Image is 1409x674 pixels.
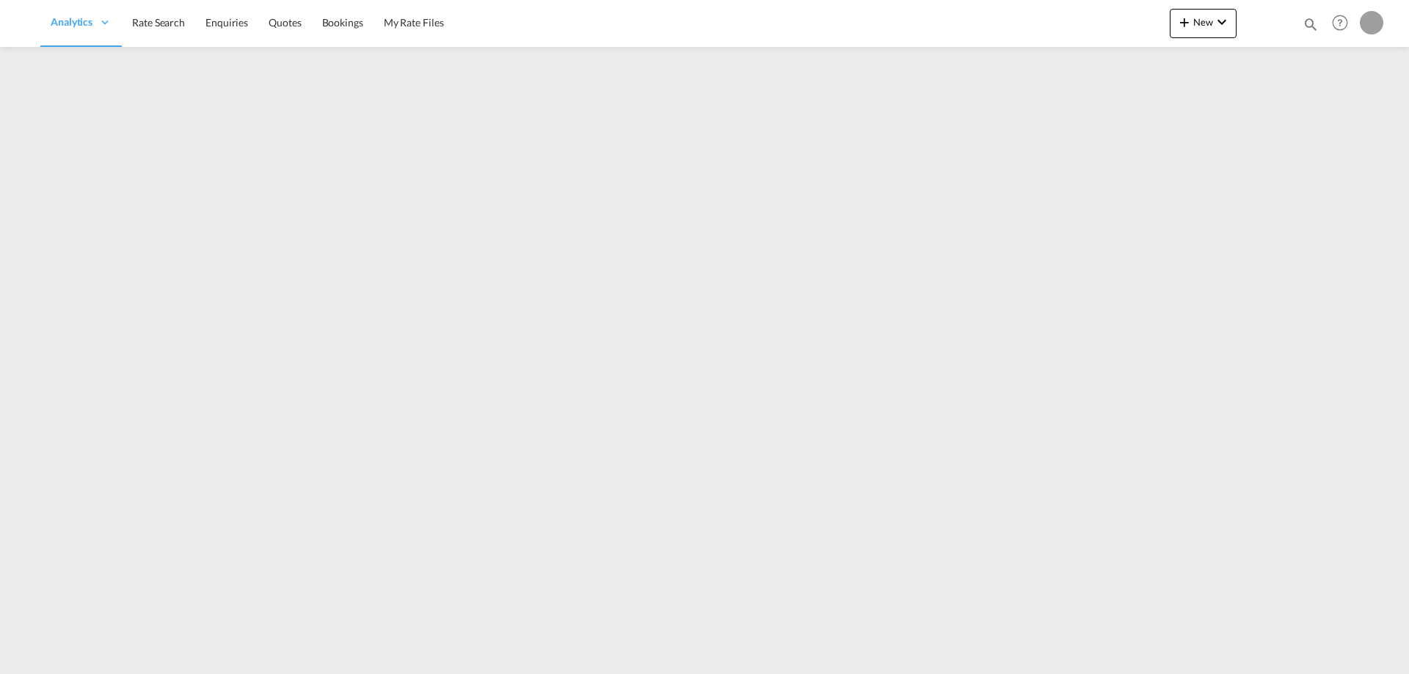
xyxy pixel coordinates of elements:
span: New [1176,16,1231,28]
button: icon-plus 400-fgNewicon-chevron-down [1170,9,1237,38]
md-icon: icon-plus 400-fg [1176,13,1193,31]
md-icon: icon-chevron-down [1213,13,1231,31]
span: Quotes [269,16,301,29]
span: My Rate Files [384,16,444,29]
div: Help [1328,10,1360,37]
span: Rate Search [132,16,185,29]
span: Enquiries [205,16,248,29]
span: Help [1328,10,1352,35]
span: Bookings [322,16,363,29]
md-icon: icon-magnify [1303,16,1319,32]
span: Analytics [51,15,92,29]
div: icon-magnify [1303,16,1319,38]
